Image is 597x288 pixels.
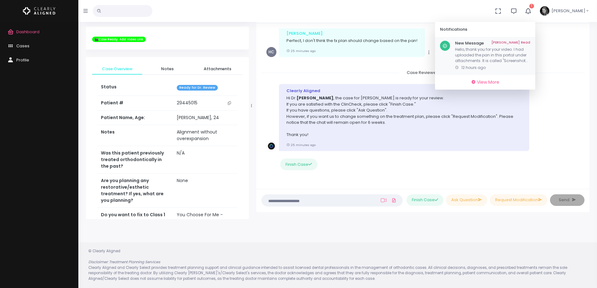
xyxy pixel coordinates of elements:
[97,80,173,96] th: Status
[266,47,276,57] span: HC
[173,111,237,125] td: [PERSON_NAME], 24
[173,96,237,110] td: 29445015
[97,96,173,111] th: Patient #
[539,5,550,17] img: Header Avatar
[173,174,237,208] td: None
[173,146,237,174] td: N/A
[435,22,535,90] div: 1
[491,41,530,46] a: [PERSON_NAME] Read
[177,85,218,91] span: Ready for Dr. Review
[440,27,523,32] h6: Notifications
[490,194,547,206] button: Request Modification
[552,8,585,14] span: [PERSON_NAME]
[477,79,499,85] span: View More
[97,208,173,235] th: Do you want to fix to Class 1 occlusion?
[455,47,530,64] p: Hello, thank you for your video. I had uploaded the pan in this portal under attachments. It is c...
[197,66,238,72] span: Attachments
[16,57,29,63] span: Profile
[16,29,39,35] span: Dashboard
[286,30,417,37] div: [PERSON_NAME]
[406,194,443,206] button: Finish Case
[173,125,237,146] td: Alignment without overexpansion
[435,37,535,75] div: scrollable content
[529,4,534,8] span: 1
[173,208,237,235] td: You Choose For Me - Follow Clearly Aligned Recommendations
[92,37,146,42] span: 🎬Case Ready. Add Video Link
[88,259,160,264] em: Disclaimer: Treatment Planning Services
[82,249,593,281] div: © Clearly Aligned Clearly Aligned and Clearly Select provides treatment planning support and clin...
[16,43,29,49] span: Cases
[390,195,398,206] a: Add Files
[399,68,447,77] span: Case Reviewed
[97,146,173,174] th: Was this patient previously treated orthodontically in the past?
[286,88,522,94] div: Clearly Aligned
[97,66,137,72] span: Case Overview
[147,66,187,72] span: Notes
[23,4,55,18] img: Logo Horizontal
[97,125,173,146] th: Notes
[461,65,486,70] span: 12 hours ago
[286,143,316,147] small: 25 minutes ago
[286,95,522,138] p: Hi Dr. , the case for [PERSON_NAME] is ready for your review. If you are satisfied with the ClinC...
[437,77,533,87] a: View More
[286,38,417,44] p: Perfect, I don't think the tx plan should change based on the pan!
[455,41,530,46] h6: New Message
[435,37,535,75] a: New Message[PERSON_NAME] ReadHello, thank you for your video. I had uploaded the pan in this port...
[286,49,316,53] small: 25 minutes ago
[97,174,173,208] th: Are you planning any restorative/esthetic treatment? If yes, what are you planning?
[380,198,388,203] a: Add Loom Video
[446,194,487,206] button: Ask Question
[97,111,173,125] th: Patient Name, Age:
[280,159,317,170] button: Finish Case
[296,95,333,101] b: [PERSON_NAME]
